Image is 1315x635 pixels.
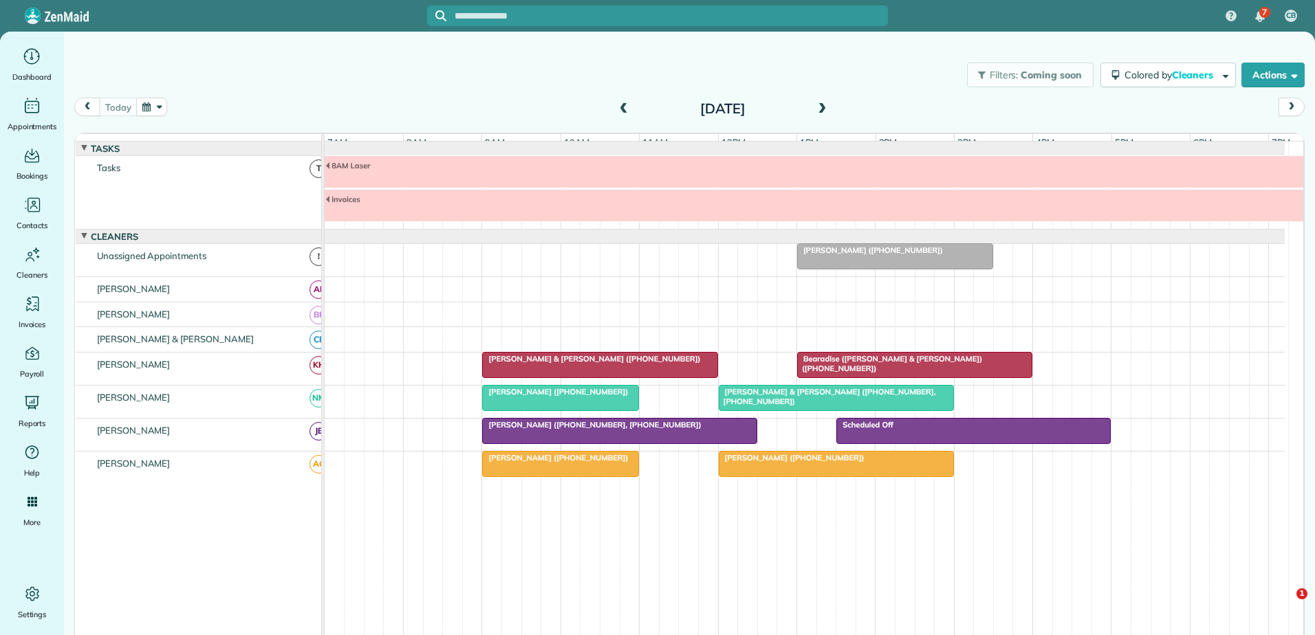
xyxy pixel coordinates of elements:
span: Bearadise ([PERSON_NAME] & [PERSON_NAME]) ([PHONE_NUMBER]) [796,354,982,373]
svg: Focus search [435,10,446,21]
span: [PERSON_NAME] ([PHONE_NUMBER], [PHONE_NUMBER]) [481,420,702,430]
span: 8am [404,137,429,148]
span: 10am [561,137,592,148]
iframe: Intercom live chat [1268,588,1301,621]
span: JB [309,422,328,441]
span: Tasks [94,162,123,173]
button: next [1279,98,1305,116]
a: Invoices [6,293,58,331]
span: 7pm [1269,137,1293,148]
span: Colored by [1124,69,1218,81]
span: Help [24,466,41,480]
a: Appointments [6,95,58,133]
span: Scheduled Off [836,420,894,430]
span: Coming soon [1021,69,1083,81]
span: [PERSON_NAME] [94,425,173,436]
span: Appointments [8,120,57,133]
span: ! [309,247,328,266]
div: 7 unread notifications [1246,1,1274,32]
span: 11am [640,137,671,148]
span: 7am [325,137,350,148]
span: [PERSON_NAME] [94,309,173,320]
span: 2pm [876,137,900,148]
span: NM [309,389,328,408]
span: [PERSON_NAME] [94,359,173,370]
span: 8AM Laser [325,161,371,170]
span: invoices [325,194,361,204]
span: 1pm [797,137,821,148]
span: More [23,515,41,529]
span: [PERSON_NAME] [94,283,173,294]
span: [PERSON_NAME] & [PERSON_NAME] ([PHONE_NUMBER]) [481,354,701,364]
span: CB [309,331,328,349]
a: Cleaners [6,243,58,282]
span: Bookings [17,169,48,183]
span: 3pm [955,137,979,148]
span: 1 [1296,588,1307,599]
span: Tasks [88,143,122,154]
span: [PERSON_NAME] & [PERSON_NAME] [94,333,257,344]
span: T [309,159,328,178]
a: Help [6,441,58,480]
button: Colored byCleaners [1100,63,1236,87]
a: Dashboard [6,45,58,84]
span: 7 [1262,7,1267,18]
span: Reports [19,416,46,430]
span: AG [309,455,328,474]
span: [PERSON_NAME] & [PERSON_NAME] ([PHONE_NUMBER], [PHONE_NUMBER]) [718,387,936,406]
span: Filters: [990,69,1019,81]
span: Invoices [19,317,46,331]
span: Settings [18,608,47,621]
a: Reports [6,392,58,430]
span: Dashboard [12,70,52,84]
span: [PERSON_NAME] [94,392,173,403]
span: [PERSON_NAME] ([PHONE_NUMBER]) [481,453,629,463]
span: Cleaners [88,231,141,242]
a: Bookings [6,144,58,183]
span: Cleaners [17,268,47,282]
a: Payroll [6,342,58,381]
span: 12pm [719,137,748,148]
span: 4pm [1033,137,1057,148]
span: Contacts [17,219,47,232]
span: [PERSON_NAME] ([PHONE_NUMBER]) [481,387,629,397]
span: CB [1286,10,1296,21]
h2: [DATE] [637,101,809,116]
span: Unassigned Appointments [94,250,209,261]
span: [PERSON_NAME] ([PHONE_NUMBER]) [718,453,865,463]
span: Cleaners [1172,69,1216,81]
button: Actions [1241,63,1305,87]
a: Settings [6,583,58,621]
span: BR [309,306,328,324]
span: 9am [482,137,508,148]
span: [PERSON_NAME] [94,458,173,469]
span: 5pm [1112,137,1136,148]
button: today [99,98,137,116]
button: prev [74,98,100,116]
span: KH [309,356,328,375]
button: Focus search [427,10,446,21]
span: AF [309,280,328,299]
span: 6pm [1191,137,1215,148]
a: Contacts [6,194,58,232]
span: [PERSON_NAME] ([PHONE_NUMBER]) [796,245,944,255]
span: Payroll [20,367,45,381]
